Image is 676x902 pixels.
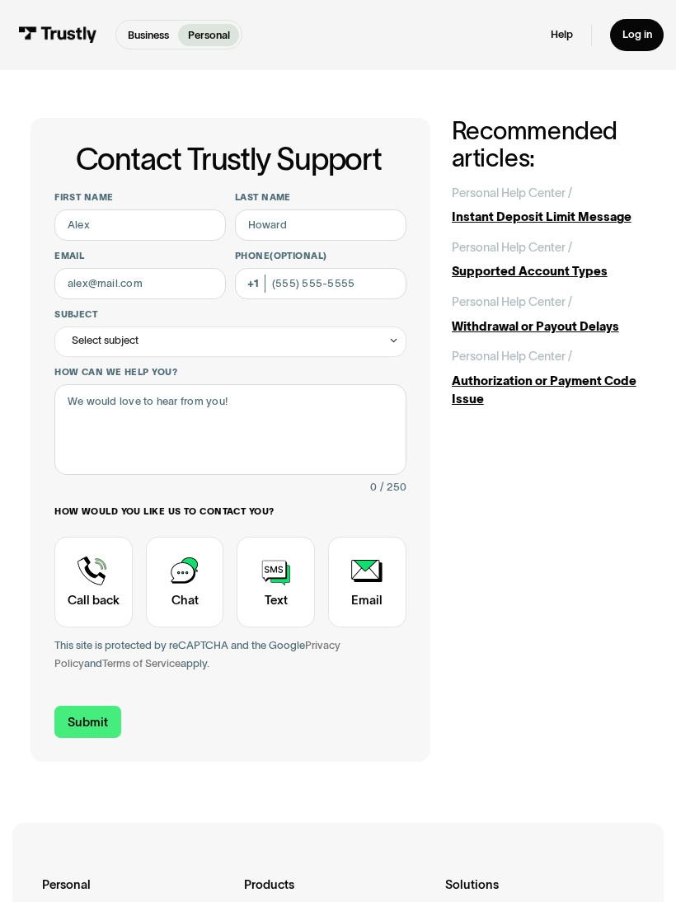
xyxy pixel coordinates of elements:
input: Alex [54,209,226,241]
label: Last name [235,191,406,204]
img: Trustly Logo [18,26,97,43]
input: alex@mail.com [54,268,226,299]
div: / 250 [380,478,406,496]
div: Authorization or Payment Code Issue [452,372,646,408]
a: Business [119,24,178,46]
a: Personal Help Center /Supported Account Types [452,238,646,280]
label: How would you like us to contact you? [54,505,406,518]
label: First name [54,191,226,204]
label: Email [54,250,226,262]
a: Terms of Service [102,657,181,669]
label: Phone [235,250,406,262]
a: Personal Help Center /Instant Deposit Limit Message [452,184,646,226]
a: Personal Help Center /Authorization or Payment Code Issue [452,347,646,408]
div: Select subject [54,327,406,357]
a: Privacy Policy [54,639,340,669]
p: Business [128,27,169,43]
input: Submit [54,706,120,738]
a: Log in [610,19,664,51]
h2: Recommended articles: [452,118,646,171]
div: Withdrawal or Payout Delays [452,317,646,336]
p: Personal [188,27,230,43]
div: Personal Help Center / [452,347,572,365]
a: Personal Help Center /Withdrawal or Payout Delays [452,293,646,335]
div: This site is protected by reCAPTCHA and the Google and apply. [54,637,406,673]
h1: Contact Trustly Support [51,143,406,176]
div: Personal Help Center / [452,238,572,256]
div: Personal Help Center / [452,293,572,311]
div: Supported Account Types [452,262,646,280]
input: Howard [235,209,406,241]
div: Log in [622,28,652,42]
label: Subject [54,308,406,321]
input: (555) 555-5555 [235,268,406,299]
div: Instant Deposit Limit Message [452,208,646,226]
div: 0 [370,478,377,496]
a: Personal [178,24,238,46]
span: (Optional) [270,251,326,261]
div: Personal Help Center / [452,184,572,202]
form: Contact Trustly Support [54,191,406,738]
label: How can we help you? [54,366,406,378]
a: Help [551,28,573,42]
div: Select subject [72,331,138,350]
